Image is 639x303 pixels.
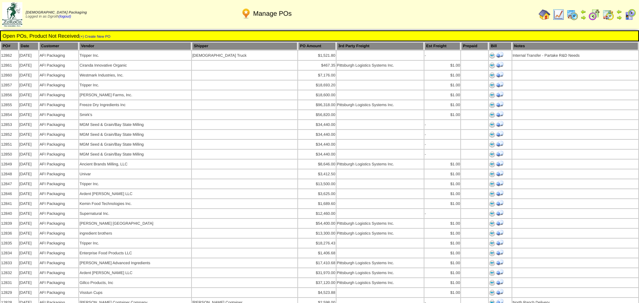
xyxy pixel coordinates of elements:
[489,201,495,207] img: Print
[39,42,78,50] th: Customer
[337,278,424,287] td: Pittsburgh Logistics Systems Inc.
[1,278,18,287] td: 12831
[39,209,78,218] td: AFI Packaging
[425,271,460,275] div: $1.00
[19,150,38,159] td: [DATE]
[59,15,71,19] a: (logout)
[19,51,38,60] td: [DATE]
[337,100,424,109] td: Pittsburgh Logistics Systems Inc.
[337,42,424,50] th: 3rd Party Freight
[496,249,504,256] img: Print Receiving Document
[489,142,495,147] img: Print
[1,268,18,277] td: 12832
[588,9,600,20] img: calendarblend.gif
[79,42,191,50] th: Vendor
[489,240,495,246] img: Print
[1,239,18,248] td: 12835
[19,71,38,80] td: [DATE]
[79,219,191,228] td: [PERSON_NAME] [GEOGRAPHIC_DATA]
[1,61,18,70] td: 12861
[19,110,38,119] td: [DATE]
[39,288,78,297] td: AFI Packaging
[1,219,18,228] td: 12839
[1,71,18,80] td: 12860
[496,180,504,187] img: Print Receiving Document
[39,278,78,287] td: AFI Packaging
[19,42,38,50] th: Date
[489,211,495,217] img: Print
[425,63,460,68] div: $1.00
[79,110,191,119] td: Smirk's
[489,250,495,256] img: Print
[425,261,460,265] div: $1.00
[79,248,191,258] td: Enterprise Food Products LLC
[79,258,191,268] td: [PERSON_NAME] Advanced Ingredients
[461,42,488,50] th: Prepaid
[424,42,461,50] th: Est Freight
[337,160,424,169] td: Pittsburgh Logistics Systems Inc.
[496,269,504,276] img: Print Receiving Document
[298,192,335,196] div: $3,625.00
[298,281,335,285] div: $37,120.00
[19,61,38,70] td: [DATE]
[39,248,78,258] td: AFI Packaging
[79,35,110,39] a: (+) Create New PO
[1,248,18,258] td: 12834
[616,9,622,15] img: arrowleft.gif
[19,199,38,208] td: [DATE]
[425,113,460,117] div: $1.00
[39,229,78,238] td: AFI Packaging
[39,140,78,149] td: AFI Packaging
[496,120,504,128] img: Print Receiving Document
[298,123,335,127] div: $34,440.00
[298,261,335,265] div: $17,410.68
[496,239,504,246] img: Print Receiving Document
[489,42,512,50] th: Bill
[298,53,335,58] div: $1,521.80
[192,51,297,60] td: [DEMOGRAPHIC_DATA] Truck
[496,101,504,108] img: Print Receiving Document
[298,83,335,87] div: $18,693.20
[489,171,495,177] img: Print
[489,260,495,266] img: Print
[496,111,504,118] img: Print Receiving Document
[26,11,87,19] span: Logged in as Dgroth
[425,241,460,246] div: $1.00
[425,103,460,107] div: $1.00
[496,150,504,157] img: Print Receiving Document
[489,221,495,227] img: Print
[2,33,637,39] td: Open POs, Product Not Received
[39,160,78,169] td: AFI Packaging
[39,110,78,119] td: AFI Packaging
[298,231,335,236] div: $13,300.00
[580,15,586,20] img: arrowright.gif
[489,72,495,78] img: Print
[1,229,18,238] td: 12836
[39,61,78,70] td: AFI Packaging
[39,81,78,90] td: AFI Packaging
[298,212,335,216] div: $12,460.00
[79,288,191,297] td: Visstun Cups
[489,161,495,167] img: Print
[39,51,78,60] td: AFI Packaging
[298,172,335,176] div: $3,412.50
[298,132,335,137] div: $34,440.00
[298,152,335,157] div: $34,440.00
[424,130,461,139] td: -
[489,151,495,157] img: Print
[496,229,504,236] img: Print Receiving Document
[19,100,38,109] td: [DATE]
[1,100,18,109] td: 12855
[496,259,504,266] img: Print Receiving Document
[496,219,504,227] img: Print Receiving Document
[496,91,504,98] img: Print Receiving Document
[1,258,18,268] td: 12833
[424,51,461,60] td: -
[489,191,495,197] img: Print
[79,51,191,60] td: Tripper Inc.
[337,61,424,70] td: Pittsburgh Logistics Systems Inc.
[424,209,461,218] td: -
[19,140,38,149] td: [DATE]
[496,288,504,296] img: Print Receiving Document
[79,199,191,208] td: Kemin Food Technologies Inc.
